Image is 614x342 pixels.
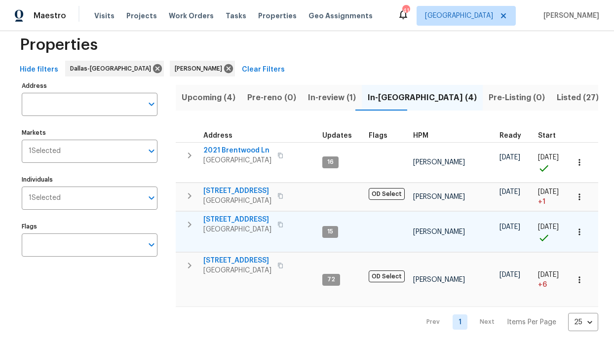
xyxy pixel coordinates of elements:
[534,253,569,307] td: Project started 6 days late
[308,91,356,105] span: In-review (1)
[369,188,405,200] span: OD Select
[126,11,157,21] span: Projects
[538,271,559,278] span: [DATE]
[539,11,599,21] span: [PERSON_NAME]
[538,189,559,195] span: [DATE]
[499,189,520,195] span: [DATE]
[20,64,58,76] span: Hide filters
[22,83,157,89] label: Address
[499,154,520,161] span: [DATE]
[499,224,520,230] span: [DATE]
[538,154,559,161] span: [DATE]
[203,146,271,155] span: 2021 Brentwood Ln
[323,158,338,166] span: 16
[369,270,405,282] span: OD Select
[507,317,556,327] p: Items Per Page
[145,191,158,205] button: Open
[308,11,373,21] span: Geo Assignments
[413,132,428,139] span: HPM
[557,91,599,105] span: Listed (27)
[489,91,545,105] span: Pre-Listing (0)
[413,193,465,200] span: [PERSON_NAME]
[413,276,465,283] span: [PERSON_NAME]
[170,61,235,76] div: [PERSON_NAME]
[203,186,271,196] span: [STREET_ADDRESS]
[534,142,569,183] td: Project started on time
[175,64,226,74] span: [PERSON_NAME]
[499,132,521,139] span: Ready
[94,11,115,21] span: Visits
[203,215,271,225] span: [STREET_ADDRESS]
[538,197,545,207] span: + 1
[369,132,387,139] span: Flags
[29,194,61,202] span: 1 Selected
[70,64,155,74] span: Dallas-[GEOGRAPHIC_DATA]
[145,238,158,252] button: Open
[169,11,214,21] span: Work Orders
[413,159,465,166] span: [PERSON_NAME]
[258,11,297,21] span: Properties
[22,224,157,229] label: Flags
[368,91,477,105] span: In-[GEOGRAPHIC_DATA] (4)
[34,11,66,21] span: Maestro
[534,183,569,211] td: Project started 1 days late
[145,97,158,111] button: Open
[323,228,337,236] span: 15
[538,224,559,230] span: [DATE]
[242,64,285,76] span: Clear Filters
[568,309,598,335] div: 25
[203,256,271,266] span: [STREET_ADDRESS]
[29,147,61,155] span: 1 Selected
[203,196,271,206] span: [GEOGRAPHIC_DATA]
[499,132,530,139] div: Earliest renovation start date (first business day after COE or Checkout)
[22,177,157,183] label: Individuals
[402,6,409,16] div: 41
[226,12,246,19] span: Tasks
[247,91,296,105] span: Pre-reno (0)
[203,225,271,234] span: [GEOGRAPHIC_DATA]
[323,275,339,284] span: 72
[22,130,157,136] label: Markets
[413,228,465,235] span: [PERSON_NAME]
[499,271,520,278] span: [DATE]
[20,40,98,50] span: Properties
[534,212,569,252] td: Project started on time
[238,61,289,79] button: Clear Filters
[65,61,164,76] div: Dallas-[GEOGRAPHIC_DATA]
[16,61,62,79] button: Hide filters
[203,266,271,275] span: [GEOGRAPHIC_DATA]
[538,132,556,139] span: Start
[538,132,565,139] div: Actual renovation start date
[417,313,598,331] nav: Pagination Navigation
[203,155,271,165] span: [GEOGRAPHIC_DATA]
[145,144,158,158] button: Open
[425,11,493,21] span: [GEOGRAPHIC_DATA]
[322,132,352,139] span: Updates
[182,91,235,105] span: Upcoming (4)
[203,132,232,139] span: Address
[453,314,467,330] a: Goto page 1
[538,280,547,290] span: + 6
